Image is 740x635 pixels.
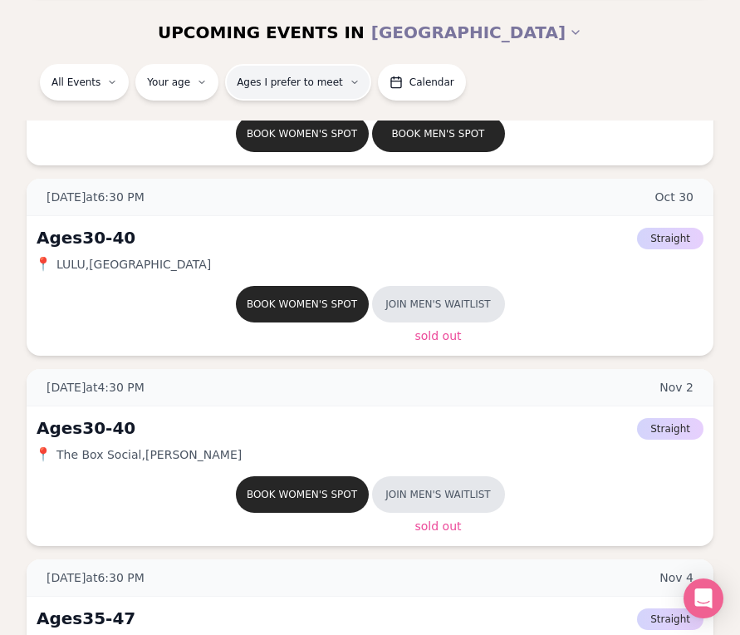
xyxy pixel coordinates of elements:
[637,418,703,440] span: Straight
[37,226,135,249] div: Ages 30-40
[37,258,50,271] span: 📍
[414,519,461,533] span: Sold Out
[56,256,211,273] span: LULU , [GEOGRAPHIC_DATA]
[236,476,369,513] button: Book women's spot
[659,569,693,586] span: Nov 4
[37,416,135,440] div: Ages 30-40
[56,446,242,463] span: The Box Social , [PERSON_NAME]
[372,476,505,513] button: Join men's waitlist
[637,228,703,249] span: Straight
[659,379,693,396] span: Nov 2
[135,63,218,100] button: Your age
[51,75,100,88] span: All Events
[378,63,466,100] button: Calendar
[47,569,145,586] span: [DATE] at 6:30 PM
[147,75,190,88] span: Your age
[684,578,723,618] div: Open Intercom Messenger
[37,607,135,630] div: Ages 35-47
[414,329,461,342] span: Sold Out
[158,20,365,43] span: UPCOMING EVENTS IN
[655,189,694,205] span: Oct 30
[372,286,505,322] button: Join men's waitlist
[40,63,129,100] button: All Events
[409,75,454,88] span: Calendar
[371,13,582,50] button: [GEOGRAPHIC_DATA]
[372,116,505,152] button: Book men's spot
[47,379,145,396] span: [DATE] at 4:30 PM
[236,286,369,322] button: Book women's spot
[637,608,703,630] span: Straight
[37,448,50,461] span: 📍
[47,189,145,205] span: [DATE] at 6:30 PM
[237,75,343,88] span: Ages I prefer to meet
[225,63,371,100] button: Ages I prefer to meet
[236,116,369,152] button: Book women's spot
